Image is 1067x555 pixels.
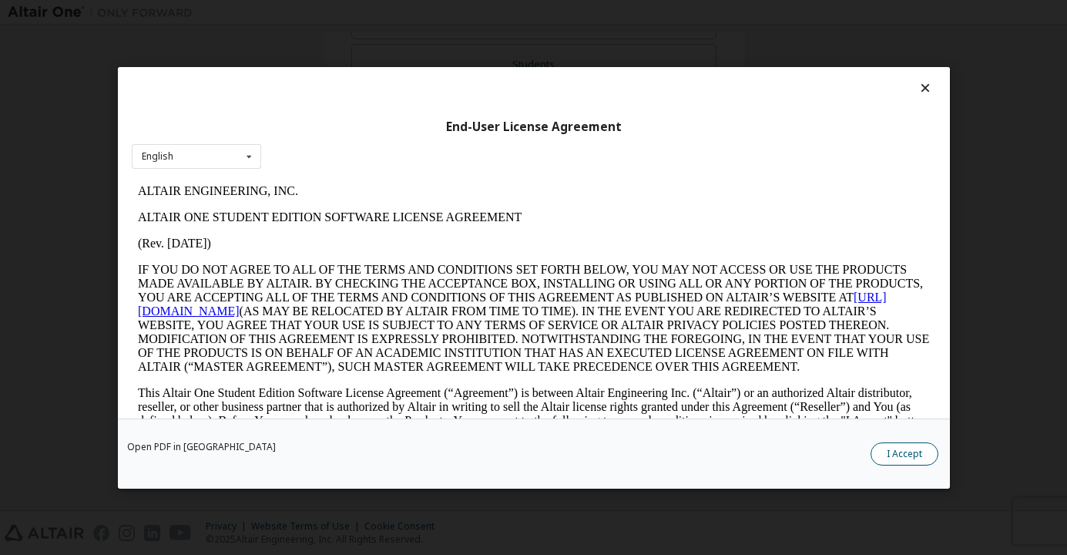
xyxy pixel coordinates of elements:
[6,85,798,196] p: IF YOU DO NOT AGREE TO ALL OF THE TERMS AND CONDITIONS SET FORTH BELOW, YOU MAY NOT ACCESS OR USE...
[6,208,798,264] p: This Altair One Student Edition Software License Agreement (“Agreement”) is between Altair Engine...
[6,113,755,140] a: [URL][DOMAIN_NAME]
[6,32,798,46] p: ALTAIR ONE STUDENT EDITION SOFTWARE LICENSE AGREEMENT
[132,119,936,134] div: End-User License Agreement
[871,442,938,466] button: I Accept
[6,6,798,20] p: ALTAIR ENGINEERING, INC.
[142,152,173,161] div: English
[127,442,276,452] a: Open PDF in [GEOGRAPHIC_DATA]
[6,59,798,72] p: (Rev. [DATE])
